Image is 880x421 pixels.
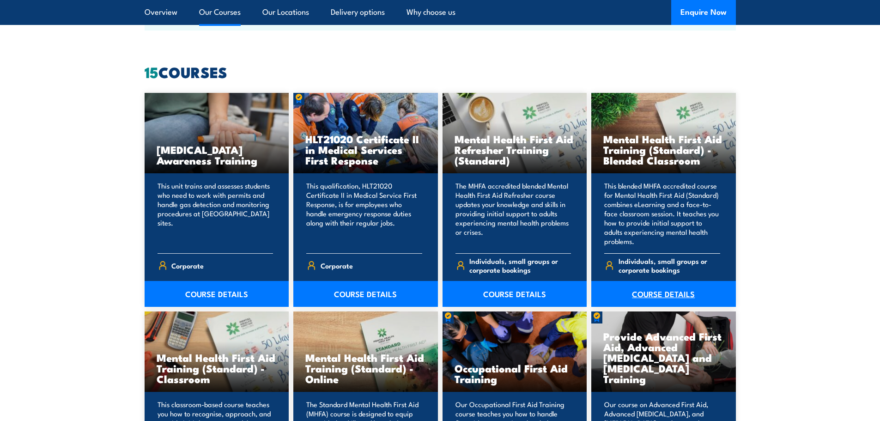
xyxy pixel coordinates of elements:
[604,181,720,246] p: This blended MHFA accredited course for Mental Health First Aid (Standard) combines eLearning and...
[455,181,571,246] p: The MHFA accredited blended Mental Health First Aid Refresher course updates your knowledge and s...
[443,281,587,307] a: COURSE DETAILS
[157,144,277,165] h3: [MEDICAL_DATA] Awareness Training
[306,181,422,246] p: This qualification, HLT21020 Certificate II in Medical Service First Response, is for employees w...
[305,134,426,165] h3: HLT21020 Certificate II in Medical Services First Response
[469,256,571,274] span: Individuals, small groups or corporate bookings
[293,281,438,307] a: COURSE DETAILS
[603,331,724,384] h3: Provide Advanced First Aid, Advanced [MEDICAL_DATA] and [MEDICAL_DATA] Training
[145,65,736,78] h2: COURSES
[157,352,277,384] h3: Mental Health First Aid Training (Standard) - Classroom
[158,181,273,246] p: This unit trains and assesses students who need to work with permits and handle gas detection and...
[619,256,720,274] span: Individuals, small groups or corporate bookings
[171,258,204,273] span: Corporate
[145,281,289,307] a: COURSE DETAILS
[321,258,353,273] span: Corporate
[455,134,575,165] h3: Mental Health First Aid Refresher Training (Standard)
[305,352,426,384] h3: Mental Health First Aid Training (Standard) - Online
[455,363,575,384] h3: Occupational First Aid Training
[591,281,736,307] a: COURSE DETAILS
[145,60,158,83] strong: 15
[603,134,724,165] h3: Mental Health First Aid Training (Standard) - Blended Classroom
